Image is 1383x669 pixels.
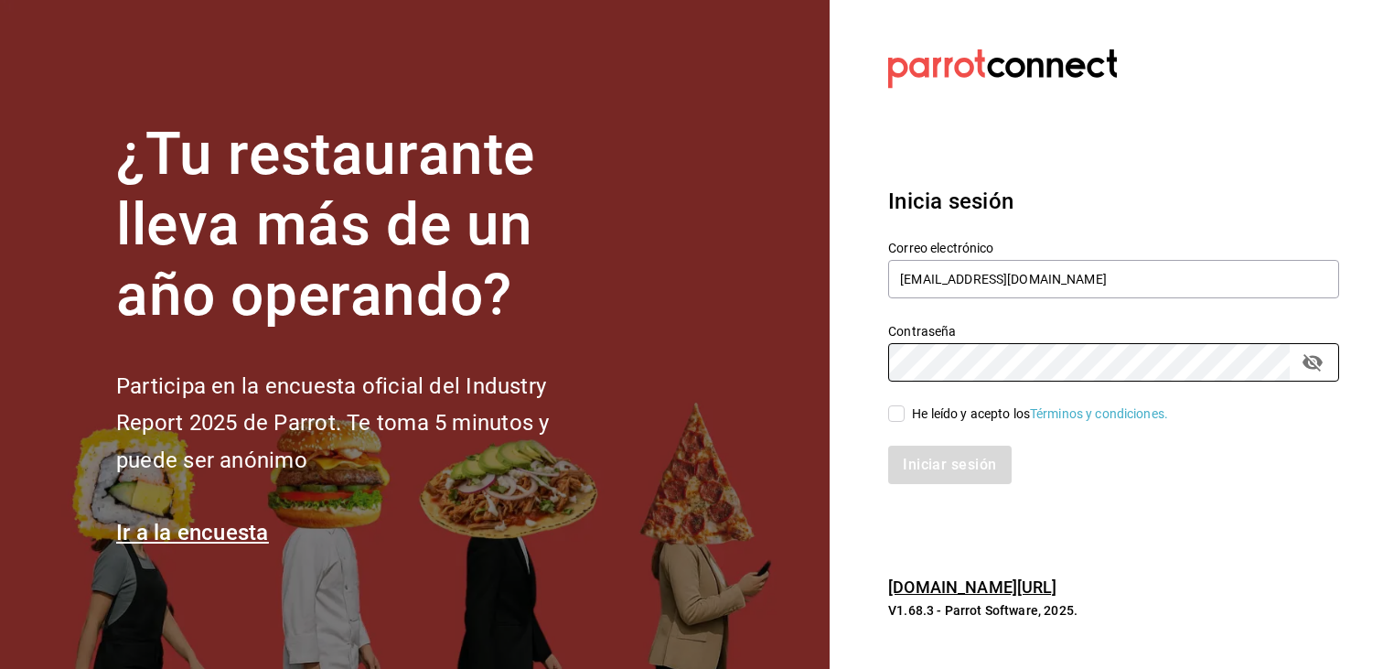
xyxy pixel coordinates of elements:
label: Contraseña [888,325,1339,338]
h2: Participa en la encuesta oficial del Industry Report 2025 de Parrot. Te toma 5 minutos y puede se... [116,368,610,480]
input: Ingresa tu correo electrónico [888,260,1339,298]
button: passwordField [1297,347,1328,378]
h3: Inicia sesión [888,185,1339,218]
div: He leído y acepto los [912,405,1168,424]
a: [DOMAIN_NAME][URL] [888,577,1056,597]
a: Ir a la encuesta [116,520,269,545]
p: V1.68.3 - Parrot Software, 2025. [888,601,1339,620]
h1: ¿Tu restaurante lleva más de un año operando? [116,120,610,330]
label: Correo electrónico [888,242,1339,254]
a: Términos y condiciones. [1030,406,1168,421]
